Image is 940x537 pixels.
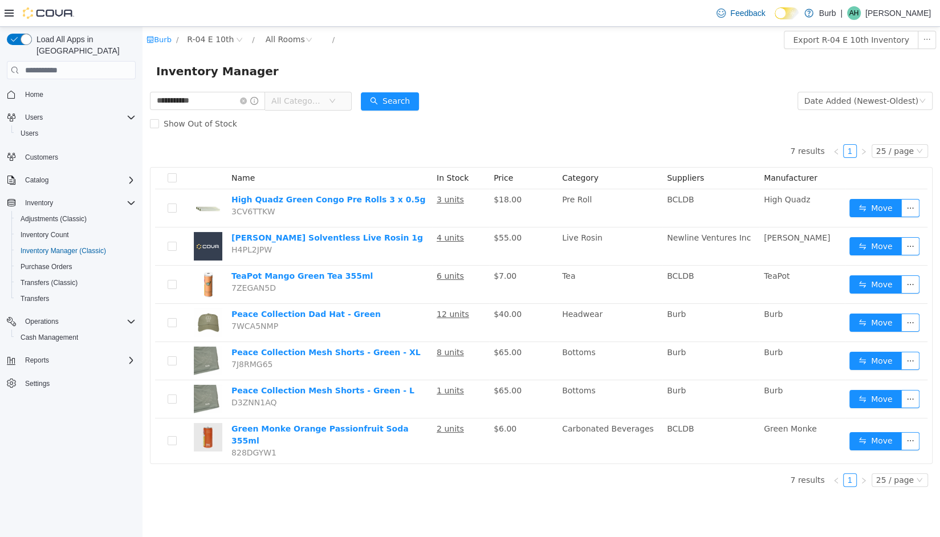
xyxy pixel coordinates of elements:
[21,353,54,367] button: Reports
[89,180,133,189] span: 3CV6TTKW
[524,206,608,215] span: Newline Ventures Inc
[51,243,80,272] img: TeaPot Mango Green Tea 355ml hero shot
[21,111,47,124] button: Users
[819,6,836,20] p: Burb
[23,7,74,19] img: Cova
[16,212,136,226] span: Adjustments (Classic)
[16,276,136,290] span: Transfers (Classic)
[774,121,780,129] i: icon: down
[89,218,129,227] span: H4PL2JPW
[21,230,69,239] span: Inventory Count
[351,168,379,177] span: $18.00
[163,10,170,17] i: icon: close-circle
[21,129,38,138] span: Users
[89,245,230,254] a: TeaPot Mango Green Tea 355ml
[51,396,80,425] img: Green Monke Orange Passionfruit Soda 355ml hero shot
[11,125,140,141] button: Users
[21,262,72,271] span: Purchase Orders
[25,113,43,122] span: Users
[621,147,675,156] span: Manufacturer
[420,147,456,156] span: Category
[621,206,687,215] span: [PERSON_NAME]
[21,149,136,164] span: Customers
[51,205,80,234] img: Green Amber Solventless Live Rosin 1g placeholder
[759,210,777,229] button: icon: ellipsis
[32,34,136,56] span: Load All Apps in [GEOGRAPHIC_DATA]
[51,358,80,387] img: Peace Collection Mesh Shorts - Green - L hero shot
[16,228,136,242] span: Inventory Count
[17,92,99,101] span: Show Out of Stock
[847,6,861,20] div: Axel Holin
[759,405,777,424] button: icon: ellipsis
[707,325,759,343] button: icon: swapMove
[21,196,58,210] button: Inventory
[734,447,771,459] div: 25 / page
[294,168,322,177] u: 3 units
[21,246,106,255] span: Inventory Manager (Classic)
[351,321,379,330] span: $65.00
[89,147,112,156] span: Name
[701,446,714,460] li: 1
[14,35,143,54] span: Inventory Manager
[621,245,647,254] span: TeaPot
[687,117,701,131] li: Previous Page
[123,4,162,21] div: All Rooms
[89,257,133,266] span: 7ZEGAN5D
[21,376,136,390] span: Settings
[865,6,931,20] p: [PERSON_NAME]
[415,201,520,239] td: Live Rosin
[16,260,77,274] a: Purchase Orders
[641,4,776,22] button: Export R-04 E 10th Inventory
[759,363,777,381] button: icon: ellipsis
[734,118,771,131] div: 25 / page
[294,245,322,254] u: 6 units
[16,331,136,344] span: Cash Management
[718,121,725,128] i: icon: right
[294,397,322,406] u: 2 units
[21,88,48,101] a: Home
[524,283,543,292] span: Burb
[186,71,193,79] i: icon: down
[11,243,140,259] button: Inventory Manager (Classic)
[51,282,80,310] img: Peace Collection Dad Hat - Green hero shot
[351,245,374,254] span: $7.00
[2,148,140,165] button: Customers
[714,117,728,131] li: Next Page
[21,333,78,342] span: Cash Management
[2,314,140,329] button: Operations
[25,198,53,208] span: Inventory
[2,109,140,125] button: Users
[4,9,11,17] i: icon: shop
[89,206,280,215] a: [PERSON_NAME] Solventless Live Rosin 1g
[707,172,759,190] button: icon: swapMove
[415,239,520,277] td: Tea
[109,9,112,17] span: /
[690,450,697,457] i: icon: left
[21,173,53,187] button: Catalog
[759,325,777,343] button: icon: ellipsis
[11,211,140,227] button: Adjustments (Classic)
[524,359,543,368] span: Burb
[524,168,551,177] span: BCLDB
[89,421,134,430] span: 828DGYW1
[16,212,91,226] a: Adjustments (Classic)
[16,260,136,274] span: Purchase Orders
[21,377,54,390] a: Settings
[849,6,859,20] span: AH
[16,228,74,242] a: Inventory Count
[21,353,136,367] span: Reports
[718,450,725,457] i: icon: right
[351,359,379,368] span: $65.00
[759,287,777,305] button: icon: ellipsis
[11,329,140,345] button: Cash Management
[701,118,714,131] a: 1
[89,295,136,304] span: 7WCA5NMP
[712,2,770,25] a: Feedback
[415,277,520,315] td: Headwear
[294,206,322,215] u: 4 units
[707,363,759,381] button: icon: swapMove
[294,147,326,156] span: In Stock
[11,259,140,275] button: Purchase Orders
[97,71,104,78] i: icon: close-circle
[2,352,140,368] button: Reports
